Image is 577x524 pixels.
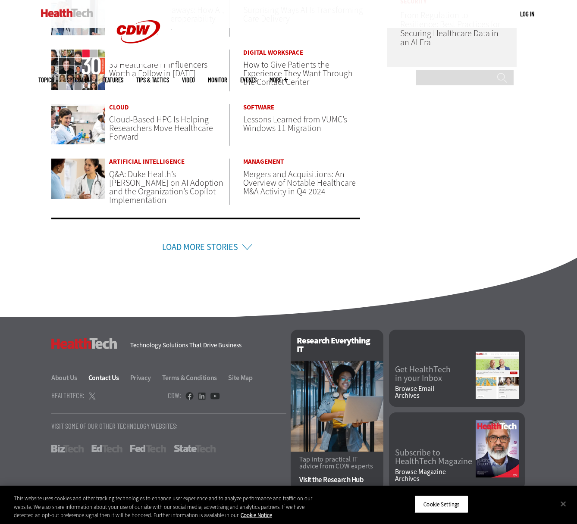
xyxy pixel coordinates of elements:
[299,456,375,470] p: Tap into practical IT advice from CDW experts
[395,365,476,383] a: Get HealthTechin your Inbox
[240,77,257,83] a: Events
[182,77,195,83] a: Video
[162,373,227,382] a: Terms & Conditions
[41,9,93,17] img: Home
[168,392,181,399] h4: CDW:
[414,495,468,513] button: Cookie Settings
[476,352,519,399] img: newsletter screenshot
[228,373,253,382] a: Site Map
[270,77,288,83] span: More
[520,10,534,18] a: Log in
[51,392,85,399] h4: HealthTech:
[88,373,129,382] a: Contact Us
[38,77,54,83] span: Topics
[136,77,169,83] a: Tips & Tactics
[520,9,534,19] div: User menu
[162,241,238,253] a: Load More Stories
[291,330,383,361] h2: Research Everything IT
[243,104,364,111] a: Software
[102,77,123,83] a: Features
[395,385,476,399] a: Browse EmailArchives
[130,373,161,382] a: Privacy
[299,476,375,483] a: Visit the Research Hub
[109,168,223,206] a: Q&A: Duke Health’s [PERSON_NAME] on AI Adoption and the Organization’s Copilot Implementation
[243,114,347,134] a: Lessons Learned from VUMC’s Windows 11 Migration
[109,114,213,143] a: Cloud-Based HPC Is Helping Researchers Move Healthcare Forward
[67,77,89,83] span: Specialty
[51,159,105,199] img: doctor gives a patient her full attention
[243,159,364,165] a: Management
[109,159,229,165] a: Artificial Intelligence
[14,494,317,520] div: This website uses cookies and other tracking technologies to enhance user experience and to analy...
[91,445,122,452] a: EdTech
[130,445,166,452] a: FedTech
[395,449,476,466] a: Subscribe toHealthTech Magazine
[51,338,117,349] h3: HealthTech
[208,77,227,83] a: MonITor
[109,104,229,111] a: Cloud
[554,494,573,513] button: Close
[106,57,171,66] a: CDW
[476,420,519,477] img: Fall 2025 Cover
[241,512,272,519] a: More information about your privacy
[174,445,216,452] a: StateTech
[51,445,84,452] a: BizTech
[395,468,476,482] a: Browse MagazineArchives
[51,104,105,145] img: Medical research in lab
[130,342,280,349] h4: Technology Solutions That Drive Business
[51,422,286,430] p: Visit Some Of Our Other Technology Websites:
[51,373,87,382] a: About Us
[243,168,356,197] a: Mergers and Acquisitions: An Overview of Notable Healthcare M&A Activity in Q4 2024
